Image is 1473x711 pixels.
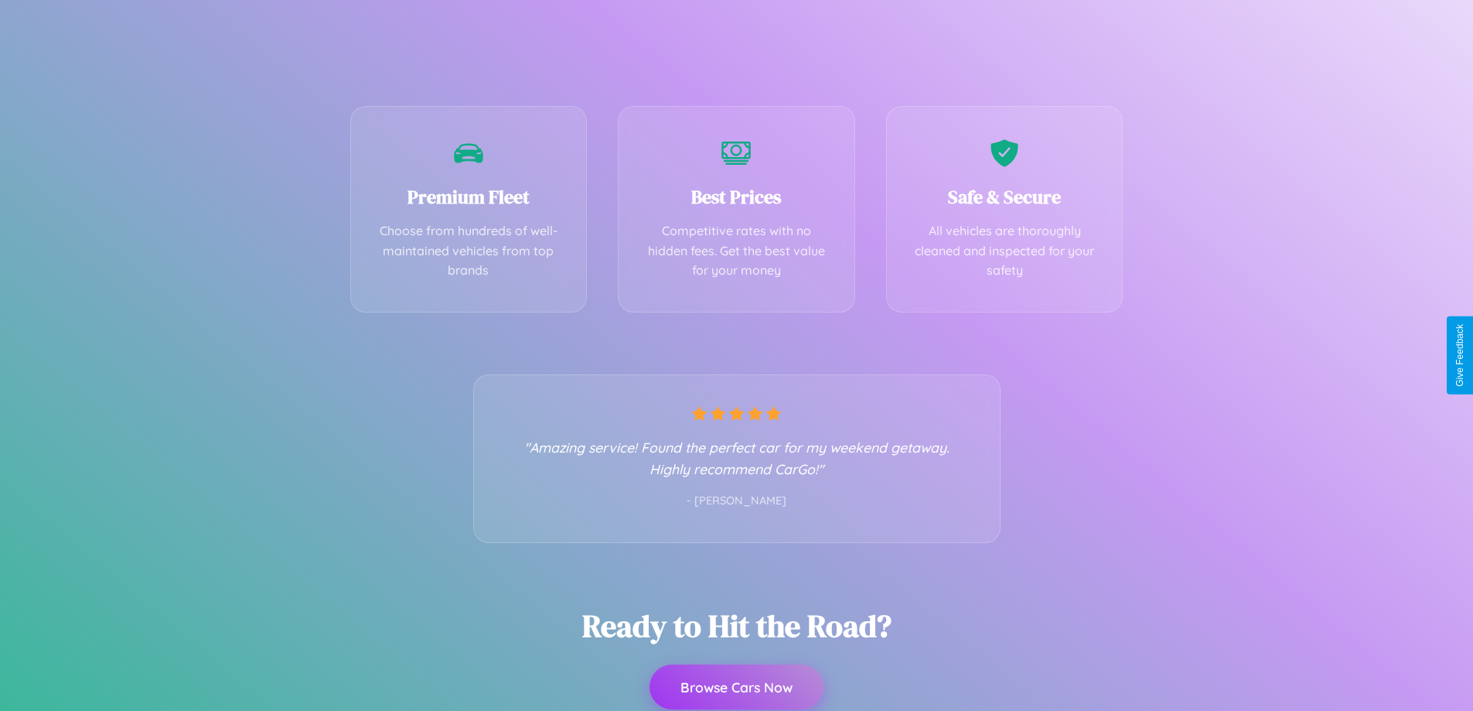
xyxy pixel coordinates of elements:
h3: Best Prices [642,184,831,210]
h3: Premium Fleet [374,184,564,210]
p: Choose from hundreds of well-maintained vehicles from top brands [374,221,564,281]
div: Give Feedback [1454,324,1465,387]
p: "Amazing service! Found the perfect car for my weekend getaway. Highly recommend CarGo!" [505,436,969,480]
button: Browse Cars Now [650,665,823,709]
h2: Ready to Hit the Road? [582,605,892,647]
p: Competitive rates with no hidden fees. Get the best value for your money [642,221,831,281]
p: All vehicles are thoroughly cleaned and inspected for your safety [910,221,1100,281]
p: - [PERSON_NAME] [505,491,969,511]
h3: Safe & Secure [910,184,1100,210]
